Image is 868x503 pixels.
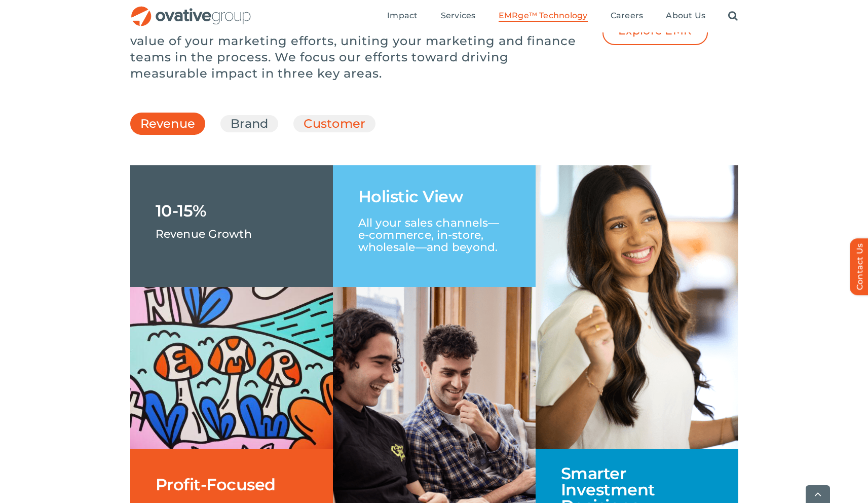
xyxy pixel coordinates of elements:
span: About Us [666,11,705,21]
h1: Holistic View [358,189,463,205]
span: Careers [611,11,644,21]
img: EMR – Grid 1 [130,287,333,449]
a: Impact [387,11,418,22]
a: OG_Full_horizontal_RGB [130,5,252,15]
a: Careers [611,11,644,22]
a: Revenue [140,115,196,137]
p: Don’t leave money on the table. EMR will help you measure the true value of your marketing effort... [130,17,586,82]
h1: Profit-Focused [156,477,276,493]
h1: 10-15% [156,203,207,219]
span: EMRge™ Technology [499,11,588,21]
a: Services [441,11,476,22]
p: All your sales channels—e-commerce, in-store, wholesale—and beyond. [358,205,510,254]
a: EMRge™ Technology [499,11,588,22]
a: Search [728,11,738,22]
a: Brand [231,115,268,132]
a: Customer [304,115,365,132]
span: Services [441,11,476,21]
p: Revenue Growth [156,219,252,239]
ul: Post Filters [130,110,738,137]
img: Revenue Collage – Right [536,165,738,449]
span: Impact [387,11,418,21]
a: About Us [666,11,705,22]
